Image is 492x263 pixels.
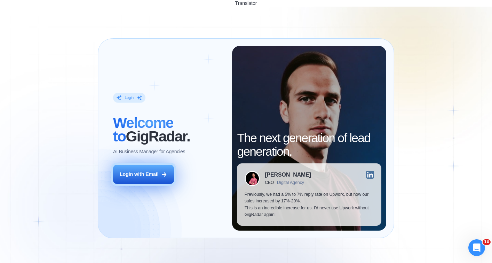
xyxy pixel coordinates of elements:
[113,116,225,144] h2: ‍ GigRadar.
[265,180,274,185] div: CEO
[483,239,491,245] span: 10
[245,191,374,218] p: Previously, we had a 5% to 7% reply rate on Upwork, but now our sales increased by 17%-20%. This ...
[113,165,174,184] button: Login with Email
[265,172,311,178] div: [PERSON_NAME]
[113,148,185,155] p: AI Business Manager for Agencies
[468,239,485,256] iframe: Intercom live chat
[277,180,304,185] div: Digital Agency
[113,115,173,145] span: Welcome to
[237,131,381,158] h2: The next generation of lead generation.
[120,171,159,178] div: Login with Email
[125,95,134,100] div: Login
